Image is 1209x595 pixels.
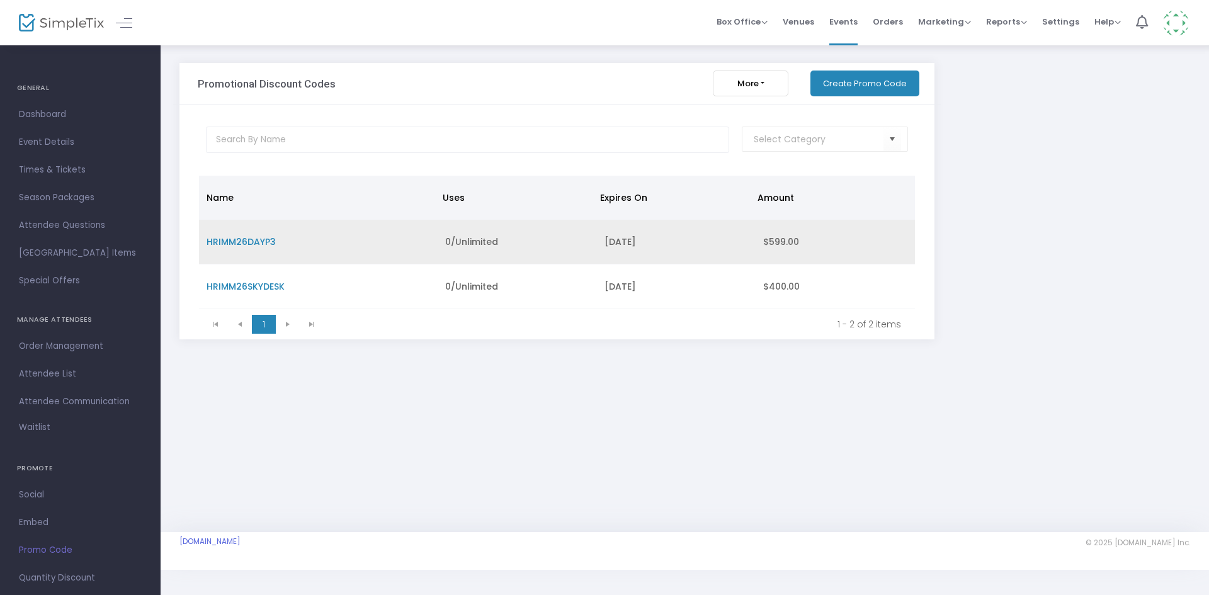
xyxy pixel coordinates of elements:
div: [DATE] [604,235,749,248]
input: NO DATA FOUND [754,133,883,146]
span: Social [19,487,142,503]
span: Quantity Discount [19,570,142,586]
span: Uses [443,191,465,204]
div: Data table [199,176,915,309]
span: Embed [19,514,142,531]
span: $400.00 [763,280,800,293]
span: Orders [873,6,903,38]
div: [DATE] [604,280,749,293]
span: Box Office [717,16,768,28]
span: Help [1094,16,1121,28]
input: Search By Name [206,127,730,153]
h4: PROMOTE [17,456,144,481]
span: Marketing [918,16,971,28]
span: Name [207,191,234,204]
h3: Promotional Discount Codes [198,77,336,90]
span: Event Details [19,134,142,150]
span: Waitlist [19,421,50,434]
span: Events [829,6,858,38]
h4: GENERAL [17,76,144,101]
span: Venues [783,6,814,38]
span: Attendee Questions [19,217,142,234]
span: 0/Unlimited [445,280,498,293]
a: [DOMAIN_NAME] [179,536,241,547]
kendo-pager-info: 1 - 2 of 2 items [332,318,901,331]
span: Attendee Communication [19,394,142,410]
span: Order Management [19,338,142,354]
span: Attendee List [19,366,142,382]
h4: MANAGE ATTENDEES [17,307,144,332]
span: HRIMM26DAYP3 [207,235,276,248]
span: Promo Code [19,542,142,558]
span: Amount [758,191,794,204]
span: Times & Tickets [19,162,142,178]
span: Dashboard [19,106,142,123]
span: Page 1 [252,315,276,334]
span: Expires On [600,191,647,204]
span: Season Packages [19,190,142,206]
button: Create Promo Code [810,71,919,96]
span: Special Offers [19,273,142,289]
span: [GEOGRAPHIC_DATA] Items [19,245,142,261]
span: 0/Unlimited [445,235,498,248]
span: Reports [986,16,1027,28]
span: Settings [1042,6,1079,38]
span: $599.00 [763,235,799,248]
span: HRIMM26SKYDESK [207,280,285,293]
button: More [713,71,788,96]
span: © 2025 [DOMAIN_NAME] Inc. [1086,538,1190,548]
button: Select [883,127,901,152]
